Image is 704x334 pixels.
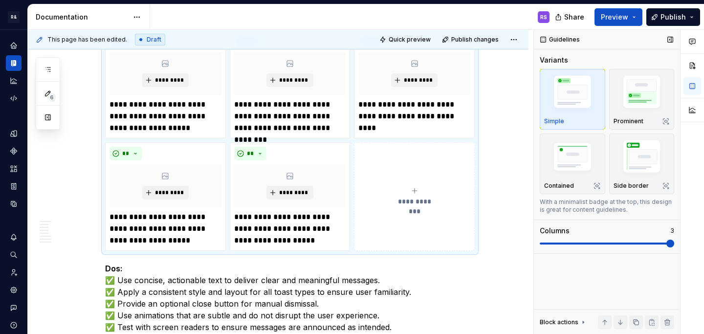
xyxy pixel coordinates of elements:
[6,282,22,298] a: Settings
[6,265,22,280] a: Invite team
[6,300,22,315] button: Contact support
[6,126,22,141] a: Design tokens
[6,55,22,71] a: Documentation
[36,12,128,22] div: Documentation
[6,247,22,263] button: Search ⌘K
[439,33,503,46] button: Publish changes
[614,72,670,115] img: placeholder
[564,12,584,22] span: Share
[8,11,20,23] div: R&
[540,13,547,21] div: RS
[540,55,568,65] div: Variants
[609,69,675,130] button: placeholderProminent
[451,36,499,44] span: Publish changes
[594,8,642,26] button: Preview
[6,143,22,159] a: Components
[2,6,25,27] button: R&
[614,117,643,125] p: Prominent
[6,90,22,106] a: Code automation
[670,227,674,235] p: 3
[376,33,435,46] button: Quick preview
[544,72,601,115] img: placeholder
[544,182,574,190] p: Contained
[614,137,670,179] img: placeholder
[6,178,22,194] a: Storybook stories
[646,8,700,26] button: Publish
[6,38,22,53] a: Home
[540,134,605,194] button: placeholderContained
[601,12,628,22] span: Preview
[540,198,674,214] div: With a minimalist badge at the top, this design is great for content guidelines.
[540,226,570,236] div: Columns
[47,36,127,44] span: This page has been edited.
[6,73,22,89] a: Analytics
[540,69,605,130] button: placeholderSimple
[389,36,431,44] span: Quick preview
[6,196,22,212] a: Data sources
[48,93,56,101] span: 6
[544,117,564,125] p: Simple
[609,134,675,194] button: placeholderSide border
[660,12,686,22] span: Publish
[147,36,161,44] span: Draft
[550,8,591,26] button: Share
[544,139,601,177] img: placeholder
[105,264,123,273] strong: Dos:
[6,229,22,245] button: Notifications
[540,318,578,326] div: Block actions
[540,315,587,329] div: Block actions
[614,182,649,190] p: Side border
[6,161,22,177] a: Assets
